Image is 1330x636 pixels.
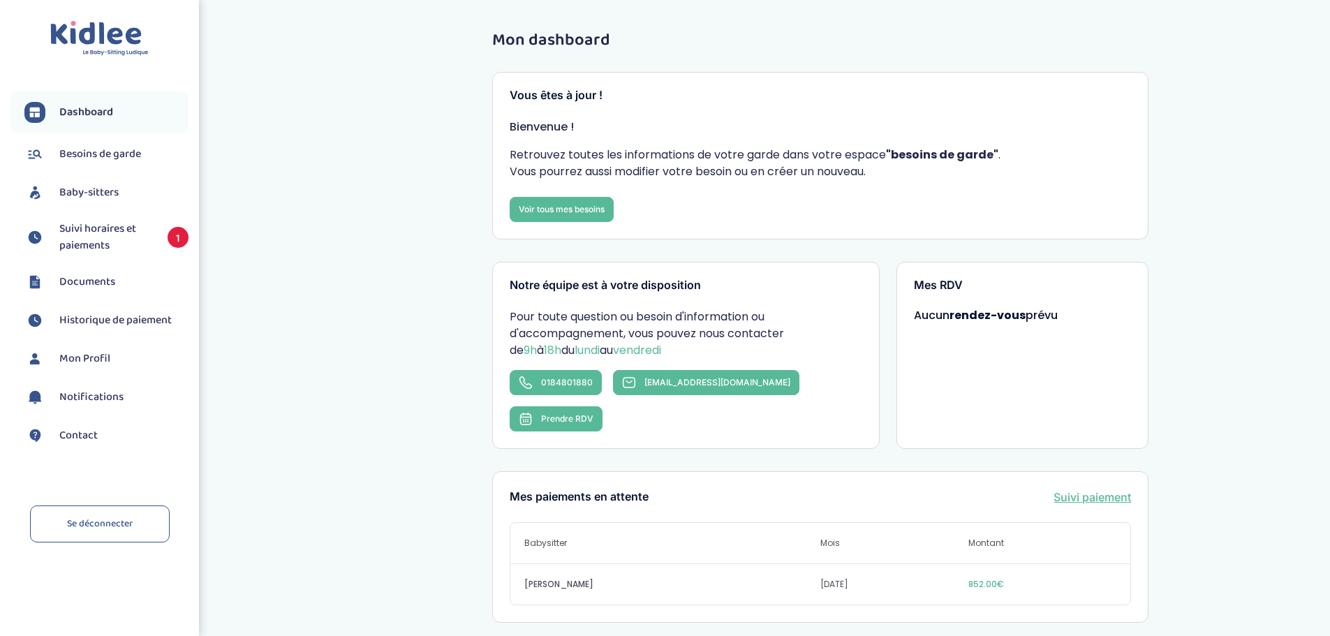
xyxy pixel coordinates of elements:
img: documents.svg [24,272,45,293]
strong: rendez-vous [950,307,1026,323]
a: Voir tous mes besoins [510,197,614,222]
img: contact.svg [24,425,45,446]
a: Historique de paiement [24,310,189,331]
span: Babysitter [524,537,820,549]
img: suivihoraire.svg [24,310,45,331]
span: Mon Profil [59,350,110,367]
span: [EMAIL_ADDRESS][DOMAIN_NAME] [644,377,790,387]
img: dashboard.svg [24,102,45,123]
span: 9h [524,342,537,358]
p: Bienvenue ! [510,119,1131,135]
span: Notifications [59,389,124,406]
a: 0184801880 [510,370,602,395]
strong: "besoins de garde" [886,147,998,163]
span: Besoins de garde [59,146,141,163]
span: Dashboard [59,104,113,121]
span: 18h [544,342,561,358]
span: 1 [168,227,189,248]
span: 0184801880 [541,377,593,387]
p: Retrouvez toutes les informations de votre garde dans votre espace . Vous pourrez aussi modifier ... [510,147,1131,180]
span: Montant [968,537,1116,549]
a: Dashboard [24,102,189,123]
a: Se déconnecter [30,505,170,542]
h3: Notre équipe est à votre disposition [510,279,862,292]
a: Besoins de garde [24,144,189,165]
img: profil.svg [24,348,45,369]
button: Prendre RDV [510,406,603,431]
img: suivihoraire.svg [24,227,45,248]
span: Prendre RDV [541,413,593,424]
span: Historique de paiement [59,312,172,329]
img: babysitters.svg [24,182,45,203]
a: Suivi horaires et paiements 1 [24,221,189,254]
img: notification.svg [24,387,45,408]
h3: Mes paiements en attente [510,491,649,503]
h3: Vous êtes à jour ! [510,89,1131,102]
span: [DATE] [820,578,968,591]
h3: Mes RDV [914,279,1132,292]
a: Baby-sitters [24,182,189,203]
span: lundi [575,342,600,358]
span: 852.00€ [968,578,1116,591]
a: [EMAIL_ADDRESS][DOMAIN_NAME] [613,370,799,395]
span: Baby-sitters [59,184,119,201]
a: Notifications [24,387,189,408]
span: vendredi [613,342,661,358]
span: Contact [59,427,98,444]
p: Pour toute question ou besoin d'information ou d'accompagnement, vous pouvez nous contacter de à ... [510,309,862,359]
a: Documents [24,272,189,293]
img: besoin.svg [24,144,45,165]
a: Contact [24,425,189,446]
a: Suivi paiement [1054,489,1131,505]
h1: Mon dashboard [492,31,1148,50]
span: Mois [820,537,968,549]
a: Mon Profil [24,348,189,369]
span: [PERSON_NAME] [524,578,820,591]
span: Aucun prévu [914,307,1058,323]
img: logo.svg [50,21,149,57]
span: Documents [59,274,115,290]
span: Suivi horaires et paiements [59,221,154,254]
